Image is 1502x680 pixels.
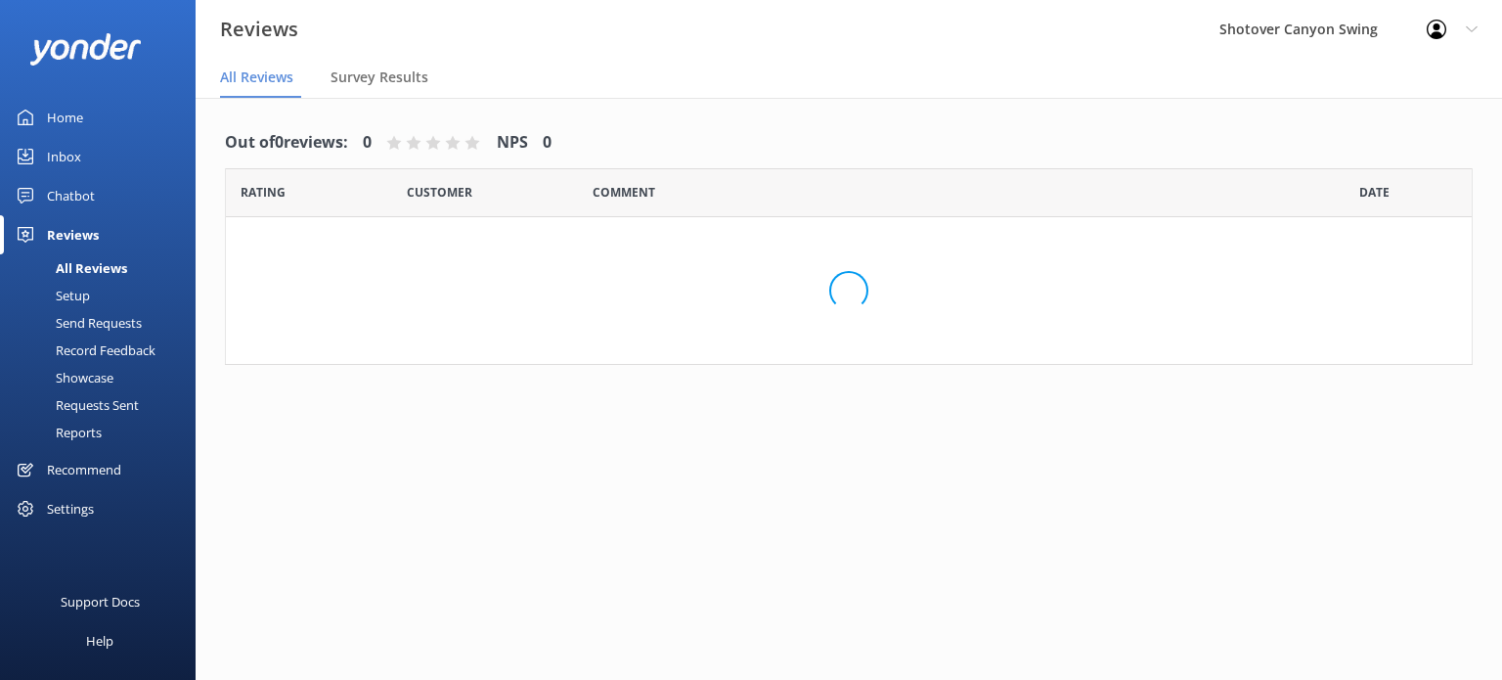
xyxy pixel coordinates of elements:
h4: NPS [497,130,528,156]
div: Help [86,621,113,660]
h4: 0 [363,130,372,156]
div: Inbox [47,137,81,176]
div: Setup [12,282,90,309]
h4: 0 [543,130,552,156]
div: Send Requests [12,309,142,337]
h3: Reviews [220,14,298,45]
div: Chatbot [47,176,95,215]
span: Survey Results [331,68,428,87]
a: Record Feedback [12,337,196,364]
span: All Reviews [220,68,293,87]
a: Setup [12,282,196,309]
a: Requests Sent [12,391,196,419]
span: Date [1359,183,1390,202]
div: Record Feedback [12,337,155,364]
div: Settings [47,489,94,528]
div: Recommend [47,450,121,489]
span: Date [241,183,286,202]
div: Reviews [47,215,99,254]
a: All Reviews [12,254,196,282]
a: Showcase [12,364,196,391]
div: Support Docs [61,582,140,621]
div: Requests Sent [12,391,139,419]
a: Reports [12,419,196,446]
a: Send Requests [12,309,196,337]
img: yonder-white-logo.png [29,33,142,66]
div: Showcase [12,364,113,391]
h4: Out of 0 reviews: [225,130,348,156]
div: All Reviews [12,254,127,282]
div: Home [47,98,83,137]
span: Question [593,183,655,202]
span: Date [407,183,472,202]
div: Reports [12,419,102,446]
